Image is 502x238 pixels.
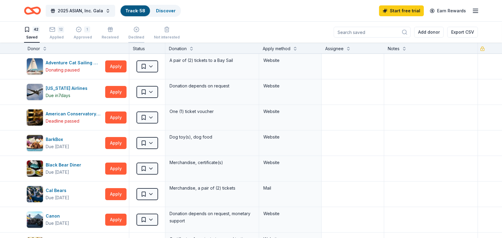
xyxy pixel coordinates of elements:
input: Search saved [334,27,411,38]
img: Image for American Conservatory Theater [27,109,43,126]
div: Adventure Cat Sailing Charters [46,59,103,66]
div: 42 [32,26,40,32]
div: Assignee [325,45,344,52]
img: Image for BarkBox [27,135,43,151]
button: Not interested [154,24,180,43]
div: American Conservatory Theater [46,110,103,117]
button: Apply [105,214,127,226]
div: One (1) ticket voucher [169,107,255,116]
div: Merchandise, a pair of (2) tickets [169,184,255,192]
a: Discover [156,8,176,13]
button: Image for Black Bear DinerBlack Bear DinerDue [DATE] [26,160,103,177]
button: 2025 ASIAN, Inc. Gala [46,5,115,17]
div: 1 [84,26,90,32]
a: Home [24,4,41,18]
button: Add donor [414,27,444,38]
button: Declined [128,24,144,43]
div: BarkBox [46,136,69,143]
div: Website [263,159,317,166]
a: Start free trial [379,5,424,16]
img: Image for Adventure Cat Sailing Charters [27,58,43,75]
button: Apply [105,188,127,200]
div: Donor [28,45,40,52]
div: Due [DATE] [46,220,69,227]
img: Image for Alaska Airlines [27,84,43,100]
div: Deadline passed [46,117,79,125]
div: Donation [169,45,187,52]
button: Export CSV [447,27,478,38]
div: Due [DATE] [46,194,69,201]
button: 42Saved [24,24,40,43]
button: Apply [105,111,127,124]
div: Notes [388,45,399,52]
img: Image for Black Bear Diner [27,160,43,177]
a: Earn Rewards [426,5,470,16]
div: Apply method [263,45,290,52]
div: [US_STATE] Airlines [46,85,90,92]
div: Website [263,108,317,115]
button: Received [102,24,119,43]
div: Canon [46,212,69,220]
button: Image for Alaska Airlines[US_STATE] AirlinesDue in7days [26,84,103,100]
div: Declined [128,35,144,40]
div: A pair of (2) tickets to a Bay Sail [169,56,255,65]
button: Apply [105,163,127,175]
button: 12Applied [49,24,64,43]
div: Dog toy(s), dog food [169,133,255,141]
div: 12 [58,26,64,32]
span: 2025 ASIAN, Inc. Gala [58,7,103,14]
div: Merchandise, certificate(s) [169,158,255,167]
img: Image for Cal Bears [27,186,43,202]
div: Status [129,43,165,53]
button: Track· 58Discover [120,5,181,17]
button: Apply [105,137,127,149]
button: 1Approved [74,24,92,43]
button: Image for Adventure Cat Sailing ChartersAdventure Cat Sailing ChartersDonating paused [26,58,103,75]
a: Track· 58 [125,8,145,13]
div: Approved [74,35,92,40]
button: Image for Cal BearsCal BearsDue [DATE] [26,186,103,203]
div: Due [DATE] [46,169,69,176]
div: Mail [263,185,317,192]
div: Due in 7 days [46,92,70,99]
div: Website [263,57,317,64]
div: Not interested [154,35,180,40]
button: Image for BarkBoxBarkBoxDue [DATE] [26,135,103,151]
button: Image for American Conservatory TheaterAmerican Conservatory TheaterDeadline passed [26,109,103,126]
div: Due [DATE] [46,143,69,150]
div: Donation depends on request, monetary support [169,209,255,225]
div: Saved [24,35,40,40]
div: Website [263,210,317,217]
button: Apply [105,60,127,72]
div: Applied [49,35,64,40]
img: Image for Canon [27,212,43,228]
div: Cal Bears [46,187,69,194]
button: Image for CanonCanonDue [DATE] [26,211,103,228]
div: Donating paused [46,66,80,74]
div: Donation depends on request [169,82,255,90]
div: Black Bear Diner [46,161,84,169]
div: Received [102,35,119,40]
button: Apply [105,86,127,98]
div: Website [263,82,317,90]
div: Website [263,133,317,141]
